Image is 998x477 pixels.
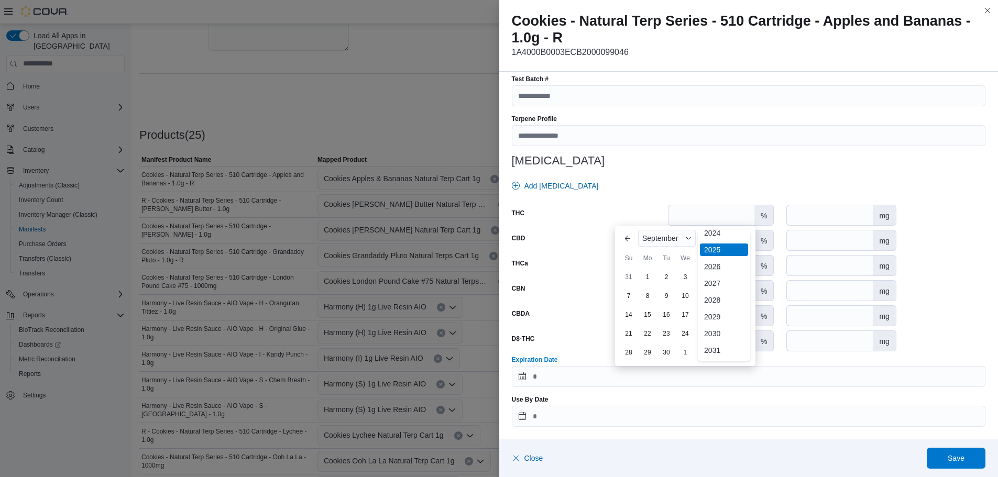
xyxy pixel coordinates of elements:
label: THCa [512,259,528,268]
div: Su [620,250,637,267]
div: day-18 [696,306,712,323]
span: Add [MEDICAL_DATA] [524,181,599,191]
span: Save [948,453,964,463]
div: Button. Open the month selector. September is currently selected. [638,230,696,247]
div: September, 2025 [619,268,751,362]
div: day-9 [658,287,675,304]
div: day-24 [677,325,694,342]
div: day-31 [620,269,637,285]
input: Press the down key to open a popover containing a calendar. [512,406,986,427]
div: day-25 [696,325,712,342]
div: day-23 [658,325,675,342]
div: day-11 [696,287,712,304]
div: day-22 [639,325,656,342]
button: Save [927,448,985,469]
div: day-15 [639,306,656,323]
label: Terpene Profile [512,115,557,123]
div: 2026 [700,260,748,273]
div: % [754,331,773,351]
div: 2025 [700,243,748,256]
h2: Cookies - Natural Terp Series - 510 Cartridge - Apples and Bananas - 1.0g - R [512,13,986,46]
label: CBD [512,234,525,242]
div: day-7 [620,287,637,304]
div: day-10 [677,287,694,304]
div: day-1 [639,269,656,285]
div: day-2 [696,344,712,361]
p: 1A4000B0003ECB2000099046 [512,46,986,59]
div: Mo [639,250,656,267]
div: Tu [658,250,675,267]
div: 2027 [700,277,748,290]
div: 2030 [700,327,748,340]
div: 2024 [700,227,748,239]
label: THC [512,209,525,217]
div: mg [873,205,895,225]
div: day-14 [620,306,637,323]
div: mg [873,331,895,351]
div: % [754,281,773,301]
div: day-28 [620,344,637,361]
label: Expiration Date [512,356,558,364]
h3: [MEDICAL_DATA] [512,154,986,167]
div: % [754,306,773,326]
span: September [642,234,678,242]
div: day-30 [658,344,675,361]
div: day-3 [677,269,694,285]
label: Test Batch # [512,75,549,83]
div: % [754,256,773,275]
input: Press the down key to enter a popover containing a calendar. Press the escape key to close the po... [512,366,986,387]
div: mg [873,306,895,326]
div: day-8 [639,287,656,304]
label: Use By Date [512,395,549,404]
div: day-29 [639,344,656,361]
label: CBN [512,284,525,293]
div: Th [696,250,712,267]
div: day-2 [658,269,675,285]
div: 2031 [700,344,748,357]
div: mg [873,281,895,301]
div: % [754,205,773,225]
div: day-21 [620,325,637,342]
div: % [754,230,773,250]
div: day-4 [696,269,712,285]
div: day-17 [677,306,694,323]
div: 2028 [700,294,748,306]
div: 2029 [700,310,748,323]
button: Close [512,448,543,469]
span: Close [524,453,543,463]
div: We [677,250,694,267]
div: day-16 [658,306,675,323]
div: mg [873,230,895,250]
button: Add [MEDICAL_DATA] [508,175,603,196]
label: D8-THC [512,335,535,343]
div: day-1 [677,344,694,361]
label: CBDA [512,309,530,318]
div: mg [873,256,895,275]
button: Previous Month [619,230,636,247]
button: Close this dialog [981,4,994,17]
